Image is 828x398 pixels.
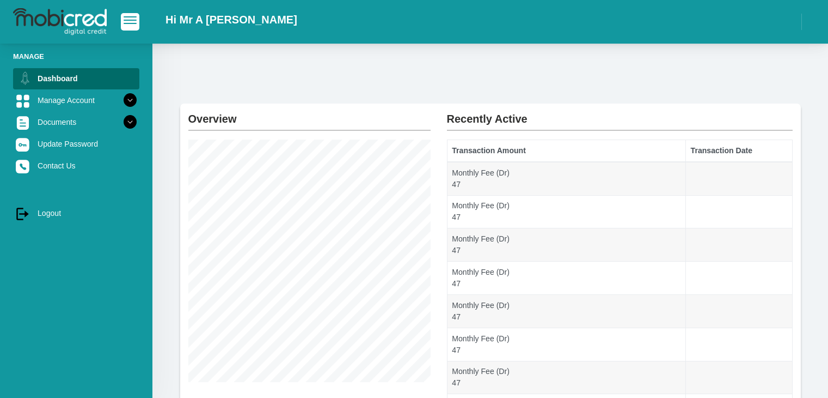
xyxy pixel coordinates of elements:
[13,155,139,176] a: Contact Us
[13,203,139,224] a: Logout
[447,104,793,125] h2: Recently Active
[447,262,685,295] td: Monthly Fee (Dr) 47
[165,13,297,26] h2: Hi Mr A [PERSON_NAME]
[13,8,107,35] img: logo-mobicred.svg
[447,228,685,262] td: Monthly Fee (Dr) 47
[447,140,685,162] th: Transaction Amount
[447,328,685,361] td: Monthly Fee (Dr) 47
[447,195,685,228] td: Monthly Fee (Dr) 47
[13,90,139,111] a: Manage Account
[447,294,685,328] td: Monthly Fee (Dr) 47
[447,361,685,394] td: Monthly Fee (Dr) 47
[13,68,139,89] a: Dashboard
[13,51,139,62] li: Manage
[13,112,139,132] a: Documents
[685,140,792,162] th: Transaction Date
[13,134,139,154] a: Update Password
[188,104,431,125] h2: Overview
[447,162,685,195] td: Monthly Fee (Dr) 47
